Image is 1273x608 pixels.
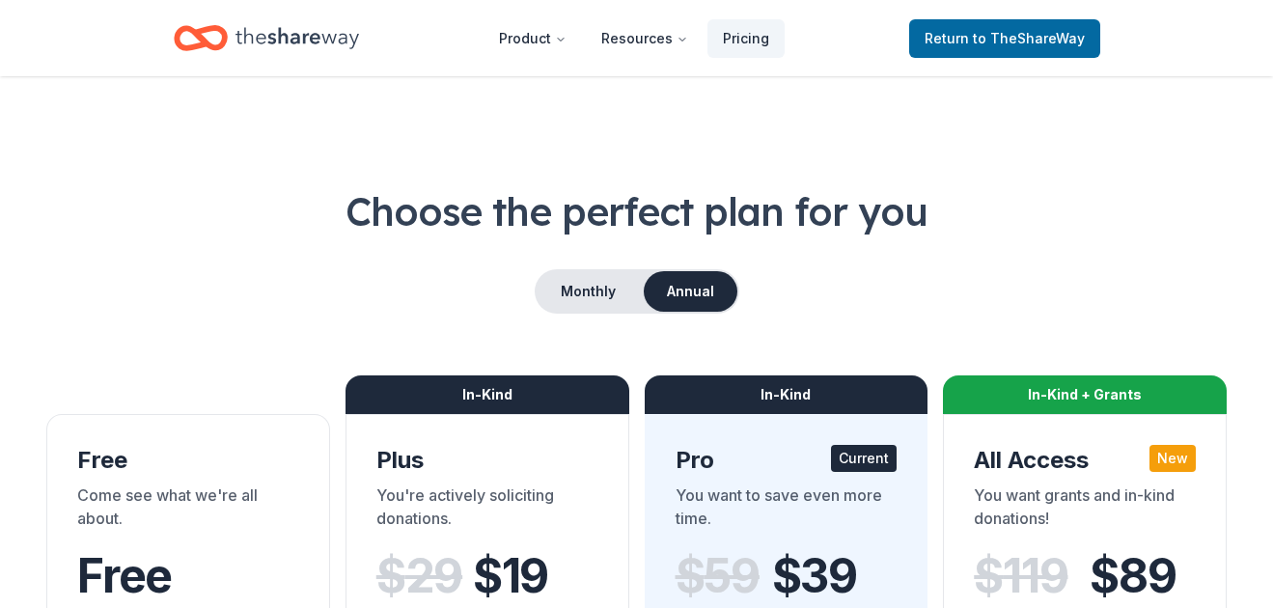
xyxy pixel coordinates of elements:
nav: Main [484,15,785,61]
div: You want to save even more time. [676,484,898,538]
div: In-Kind [645,375,928,414]
span: Return [925,27,1085,50]
span: Free [77,547,172,604]
div: In-Kind + Grants [943,375,1227,414]
div: Pro [676,445,898,476]
a: Pricing [707,19,785,58]
div: You're actively soliciting donations. [376,484,598,538]
span: $ 89 [1090,549,1176,603]
div: New [1149,445,1196,472]
span: to TheShareWay [973,30,1085,46]
button: Monthly [537,271,640,312]
div: You want grants and in-kind donations! [974,484,1196,538]
button: Product [484,19,582,58]
a: Home [174,15,359,61]
a: Returnto TheShareWay [909,19,1100,58]
div: Free [77,445,299,476]
div: Come see what we're all about. [77,484,299,538]
div: Current [831,445,897,472]
span: $ 19 [473,549,548,603]
span: $ 39 [772,549,857,603]
div: In-Kind [346,375,629,414]
div: Plus [376,445,598,476]
button: Resources [586,19,704,58]
div: All Access [974,445,1196,476]
button: Annual [644,271,737,312]
h1: Choose the perfect plan for you [46,184,1227,238]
